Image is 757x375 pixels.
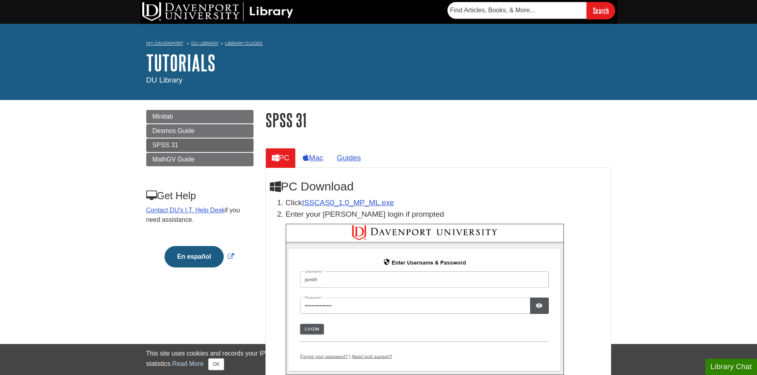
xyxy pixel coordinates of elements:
div: Guide Page Menu [146,110,254,281]
a: MathGV Guide [146,153,254,166]
h3: Get Help [146,190,253,202]
img: DU Library [142,2,293,21]
a: Tutorials [146,50,215,75]
a: Read More [172,360,203,367]
a: Contact DU's I.T. Help Desk [146,207,225,213]
span: Desmos Guide [153,127,195,134]
span: Minitab [153,113,173,120]
a: Guides [330,148,367,167]
li: Click [286,197,607,209]
p: if you need assistance. [146,206,253,225]
span: MathGV Guide [153,156,195,163]
button: En español [165,246,224,267]
span: SPSS 31 [153,142,178,148]
input: Find Articles, Books, & More... [447,2,587,19]
a: Desmos Guide [146,124,254,138]
a: PC [265,148,296,167]
a: Mac [296,148,329,167]
p: Enter your [PERSON_NAME] login if prompted [286,209,607,220]
h2: PC Download [270,180,607,193]
button: Close [208,358,224,370]
a: Download opens in new window [302,198,394,207]
div: This site uses cookies and records your IP address for usage statistics. Additionally, we use Goo... [146,349,611,370]
a: Link opens in new window [163,253,236,260]
h1: SPSS 31 [265,110,611,130]
nav: breadcrumb [146,38,611,51]
span: DU Library [146,76,183,84]
form: Searches DU Library's articles, books, and more [447,2,615,19]
a: DU Library [191,40,219,46]
a: Minitab [146,110,254,123]
a: Library Guides [225,40,263,46]
input: Search [587,2,615,19]
button: Library Chat [705,359,757,375]
a: SPSS 31 [146,138,254,152]
a: My Davenport [146,40,183,47]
